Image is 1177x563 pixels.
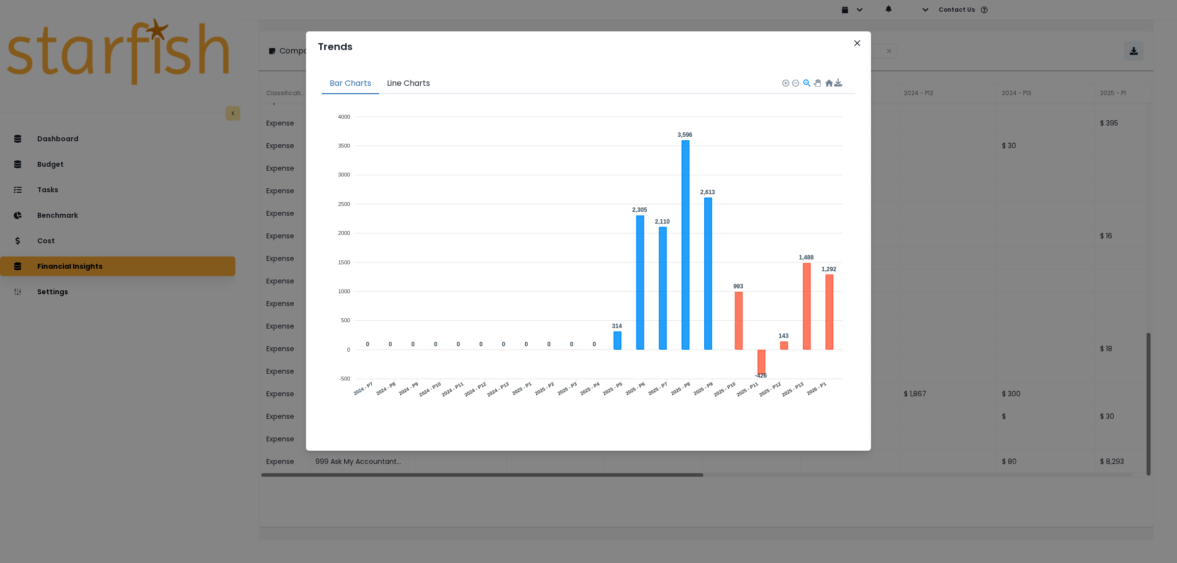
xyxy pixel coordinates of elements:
[792,79,798,86] div: Zoom Out
[338,172,350,178] tspan: 3000
[418,381,442,398] tspan: 2024 - P10
[441,381,464,397] tspan: 2024 - P11
[338,201,350,207] tspan: 2500
[338,288,350,294] tspan: 1000
[534,381,555,396] tspan: 2025 - P2
[347,347,350,353] tspan: 0
[579,381,600,396] tspan: 2025 - P4
[647,381,668,396] tspan: 2025 - P7
[341,317,350,323] tspan: 500
[782,79,789,86] div: Zoom In
[557,381,578,396] tspan: 2025 - P3
[625,381,646,396] tspan: 2025 - P6
[849,35,865,51] button: Close
[736,381,759,397] tspan: 2025 - P11
[398,381,419,396] tspan: 2024 - P9
[834,78,843,87] img: download-solid.76f27b67513bc6e4b1a02da61d3a2511.svg
[322,74,379,94] button: Bar Charts
[339,376,350,382] tspan: -500
[511,381,532,396] tspan: 2025 - P1
[338,230,350,236] tspan: 2000
[379,74,438,94] button: Line Charts
[306,31,871,62] header: Trends
[338,114,350,120] tspan: 4000
[781,381,804,398] tspan: 2025 - P13
[758,381,782,398] tspan: 2025 - P12
[814,79,819,85] div: Panning
[486,381,510,398] tspan: 2024 - P13
[692,381,714,396] tspan: 2025 - P9
[806,381,827,396] tspan: 2026 - P1
[713,381,737,398] tspan: 2025 - P10
[338,143,350,149] tspan: 3500
[463,381,487,398] tspan: 2024 - P12
[602,381,623,396] tspan: 2025 - P5
[338,259,350,265] tspan: 1500
[802,78,811,87] div: Selection Zoom
[375,381,396,396] tspan: 2024 - P8
[824,78,833,87] div: Reset Zoom
[834,78,843,87] div: Menu
[353,381,374,396] tspan: 2024 - P7
[670,381,691,396] tspan: 2025 - P8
